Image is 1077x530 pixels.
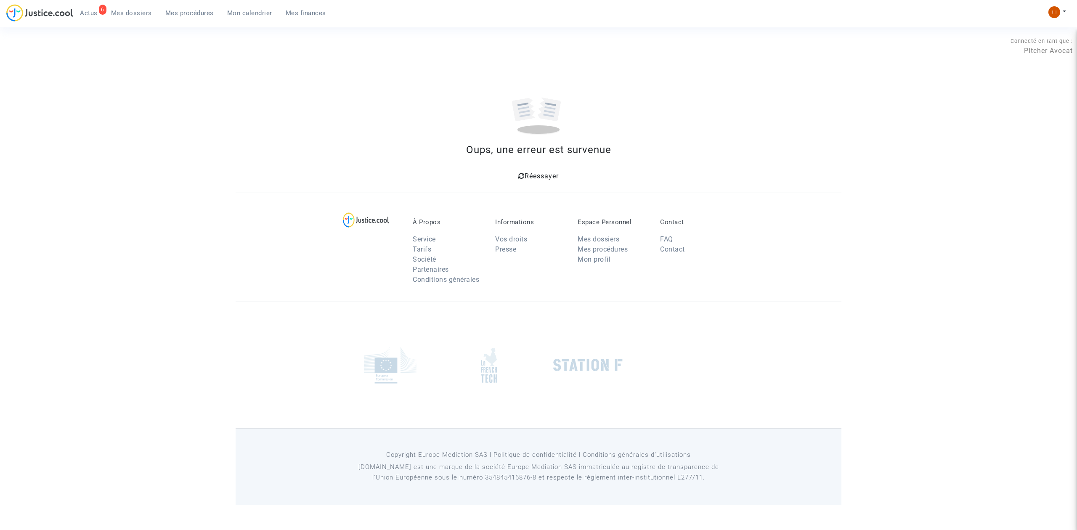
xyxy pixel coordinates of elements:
[279,7,333,19] a: Mes finances
[6,4,73,21] img: jc-logo.svg
[413,218,483,226] p: À Propos
[236,142,841,157] div: Oups, une erreur est survenue
[578,255,610,263] a: Mon profil
[660,218,730,226] p: Contact
[347,450,730,460] p: Copyright Europe Mediation SAS l Politique de confidentialité l Conditions générales d’utilisa...
[347,462,730,483] p: [DOMAIN_NAME] est une marque de la société Europe Mediation SAS immatriculée au registre de tr...
[343,212,390,228] img: logo-lg.svg
[578,245,628,253] a: Mes procédures
[1011,38,1073,44] span: Connecté en tant que :
[481,347,497,383] img: french_tech.png
[159,7,220,19] a: Mes procédures
[286,9,326,17] span: Mes finances
[99,5,106,15] div: 6
[104,7,159,19] a: Mes dossiers
[525,172,559,180] span: Réessayer
[1048,6,1060,18] img: fc99b196863ffcca57bb8fe2645aafd9
[495,235,527,243] a: Vos droits
[495,218,565,226] p: Informations
[578,235,619,243] a: Mes dossiers
[227,9,272,17] span: Mon calendrier
[165,9,214,17] span: Mes procédures
[364,347,416,384] img: europe_commision.png
[578,218,647,226] p: Espace Personnel
[553,359,623,371] img: stationf.png
[413,276,479,284] a: Conditions générales
[660,245,685,253] a: Contact
[73,7,104,19] a: 6Actus
[413,265,449,273] a: Partenaires
[660,235,673,243] a: FAQ
[220,7,279,19] a: Mon calendrier
[495,245,516,253] a: Presse
[111,9,152,17] span: Mes dossiers
[413,255,436,263] a: Société
[413,235,436,243] a: Service
[413,245,431,253] a: Tarifs
[80,9,98,17] span: Actus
